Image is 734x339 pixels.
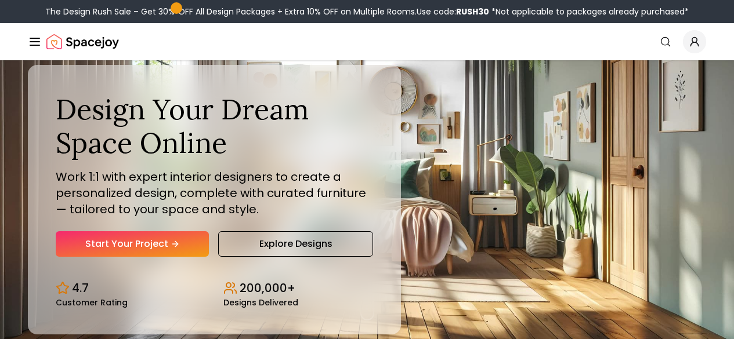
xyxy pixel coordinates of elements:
[218,231,373,257] a: Explore Designs
[28,23,706,60] nav: Global
[56,231,209,257] a: Start Your Project
[56,298,128,307] small: Customer Rating
[45,6,689,17] div: The Design Rush Sale – Get 30% OFF All Design Packages + Extra 10% OFF on Multiple Rooms.
[46,30,119,53] a: Spacejoy
[489,6,689,17] span: *Not applicable to packages already purchased*
[223,298,298,307] small: Designs Delivered
[456,6,489,17] b: RUSH30
[240,280,295,296] p: 200,000+
[417,6,489,17] span: Use code:
[72,280,89,296] p: 4.7
[56,271,373,307] div: Design stats
[56,93,373,159] h1: Design Your Dream Space Online
[46,30,119,53] img: Spacejoy Logo
[56,169,373,217] p: Work 1:1 with expert interior designers to create a personalized design, complete with curated fu...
